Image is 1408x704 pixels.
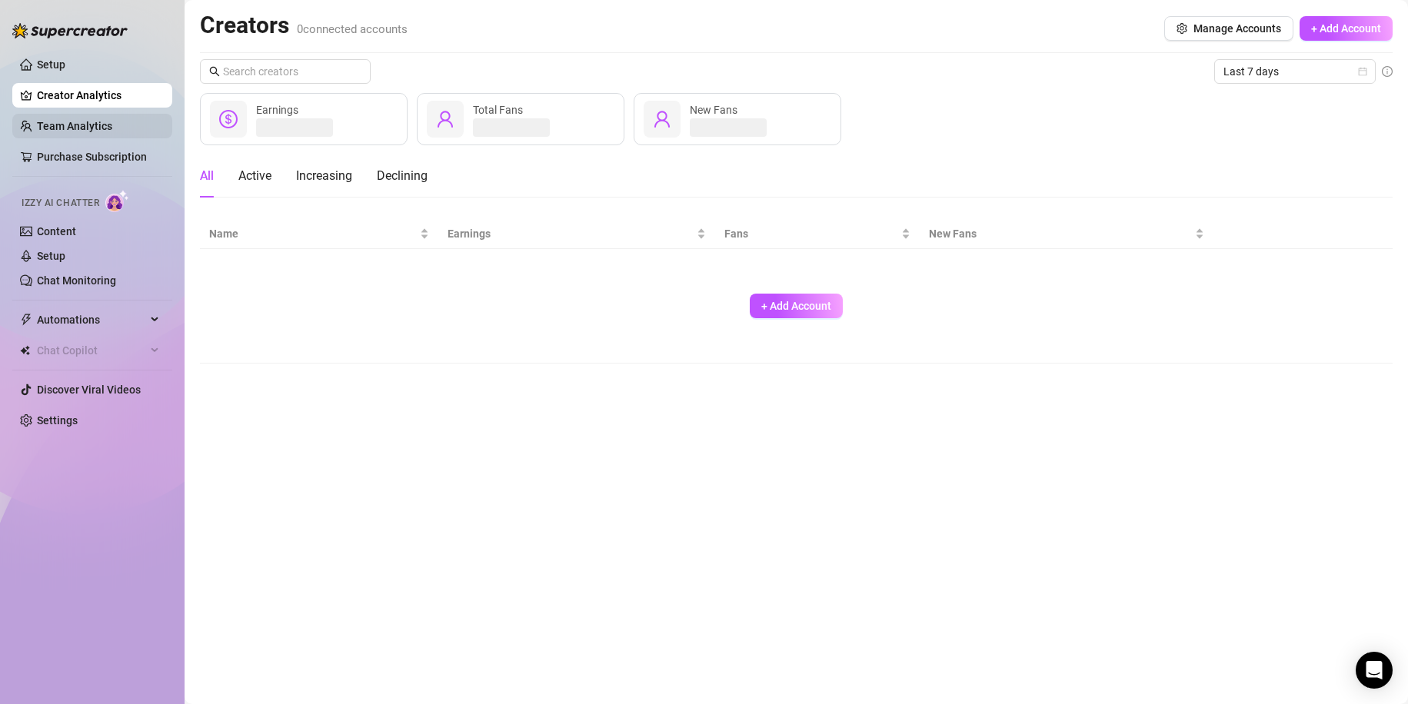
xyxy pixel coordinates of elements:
[750,294,843,318] button: + Add Account
[37,307,146,332] span: Automations
[200,219,438,249] th: Name
[105,190,129,212] img: AI Chatter
[200,11,408,40] h2: Creators
[209,225,417,242] span: Name
[473,104,523,116] span: Total Fans
[653,110,671,128] span: user
[37,120,112,132] a: Team Analytics
[1193,22,1281,35] span: Manage Accounts
[297,22,408,36] span: 0 connected accounts
[200,167,214,185] div: All
[438,219,715,249] th: Earnings
[22,196,99,211] span: Izzy AI Chatter
[37,225,76,237] a: Content
[715,219,920,249] th: Fans
[238,167,271,185] div: Active
[37,414,78,427] a: Settings
[1223,60,1366,83] span: Last 7 days
[1300,16,1393,41] button: + Add Account
[761,300,831,312] span: + Add Account
[1177,23,1187,34] span: setting
[1358,67,1367,76] span: calendar
[20,345,30,356] img: Chat Copilot
[448,225,694,242] span: Earnings
[37,384,141,396] a: Discover Viral Videos
[929,225,1192,242] span: New Fans
[20,314,32,326] span: thunderbolt
[1164,16,1293,41] button: Manage Accounts
[1382,66,1393,77] span: info-circle
[37,274,116,287] a: Chat Monitoring
[377,167,428,185] div: Declining
[296,167,352,185] div: Increasing
[724,225,898,242] span: Fans
[12,23,128,38] img: logo-BBDzfeDw.svg
[37,338,146,363] span: Chat Copilot
[256,104,298,116] span: Earnings
[1311,22,1381,35] span: + Add Account
[37,58,65,71] a: Setup
[219,110,238,128] span: dollar-circle
[37,151,147,163] a: Purchase Subscription
[209,66,220,77] span: search
[223,63,349,80] input: Search creators
[690,104,737,116] span: New Fans
[1356,652,1393,689] div: Open Intercom Messenger
[37,83,160,108] a: Creator Analytics
[436,110,454,128] span: user
[920,219,1213,249] th: New Fans
[37,250,65,262] a: Setup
